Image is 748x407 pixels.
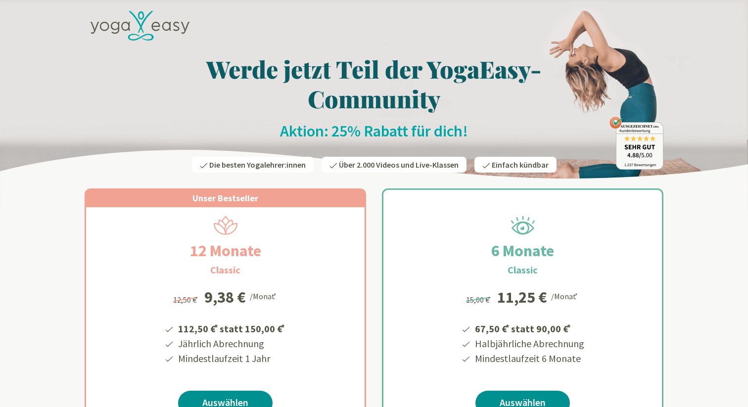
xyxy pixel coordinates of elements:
[473,351,584,366] li: Mindestlaufzeit 6 Monate
[250,289,278,302] div: /Monat
[173,295,199,305] span: 12,50 €
[492,160,549,170] span: Einfach kündbar
[551,289,579,302] div: /Monat
[497,289,547,305] div: 11,25 €
[210,263,240,277] h3: Classic
[177,351,286,366] li: Mindestlaufzeit 1 Jahr
[466,295,492,305] span: 15,00 €
[473,336,584,351] li: Halbjährliche Abrechnung
[85,54,663,113] h1: Werde jetzt Teil der YogaEasy-Community
[339,160,459,170] span: Über 2.000 Videos und Live-Klassen
[204,289,246,305] div: 9,38 €
[85,121,663,141] h2: Aktion: 25% Rabatt für dich!
[177,336,286,351] li: Jährlich Abrechnung
[209,160,306,170] span: Die besten Yogalehrer:innen
[192,192,258,204] span: Unser Bestseller
[473,319,584,336] li: 67,50 € statt 90,00 €
[609,117,663,170] img: ausgezeichnet_badge.png
[166,239,285,263] h2: 12 Monate
[177,319,286,336] li: 112,50 € statt 150,00 €
[467,239,578,263] h2: 6 Monate
[508,263,538,277] h3: Classic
